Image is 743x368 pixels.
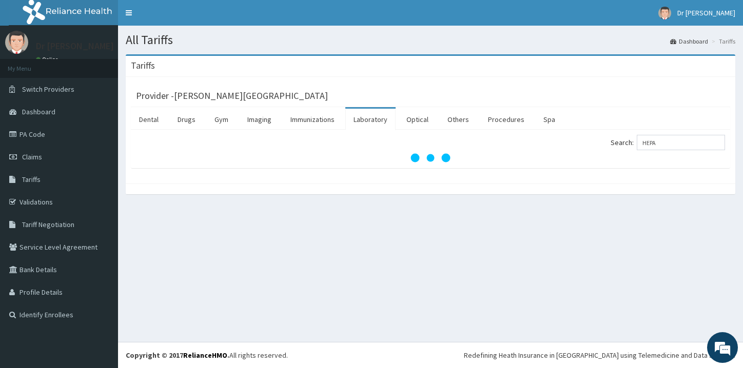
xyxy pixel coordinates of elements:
a: Others [439,109,477,130]
a: Gym [206,109,237,130]
a: Immunizations [282,109,343,130]
a: Online [36,56,61,63]
a: Procedures [480,109,533,130]
img: User Image [5,31,28,54]
li: Tariffs [709,37,735,46]
a: Imaging [239,109,280,130]
a: Laboratory [345,109,396,130]
h3: Provider - [PERSON_NAME][GEOGRAPHIC_DATA] [136,91,328,100]
a: Dashboard [670,37,708,46]
h3: Tariffs [131,61,155,70]
span: Claims [22,152,42,161]
p: Dr [PERSON_NAME] [36,42,114,51]
span: Switch Providers [22,85,74,94]
span: Tariff Negotiation [22,220,74,229]
a: Optical [398,109,437,130]
svg: audio-loading [410,137,451,178]
footer: All rights reserved. [118,342,743,368]
label: Search: [611,135,725,150]
span: Dashboard [22,107,55,116]
input: Search: [637,135,725,150]
span: Tariffs [22,175,41,184]
img: User Image [658,7,671,19]
h1: All Tariffs [126,33,735,47]
a: Spa [535,109,563,130]
a: Drugs [169,109,204,130]
a: RelianceHMO [183,351,227,360]
span: Dr [PERSON_NAME] [677,8,735,17]
a: Dental [131,109,167,130]
div: Redefining Heath Insurance in [GEOGRAPHIC_DATA] using Telemedicine and Data Science! [464,350,735,360]
strong: Copyright © 2017 . [126,351,229,360]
